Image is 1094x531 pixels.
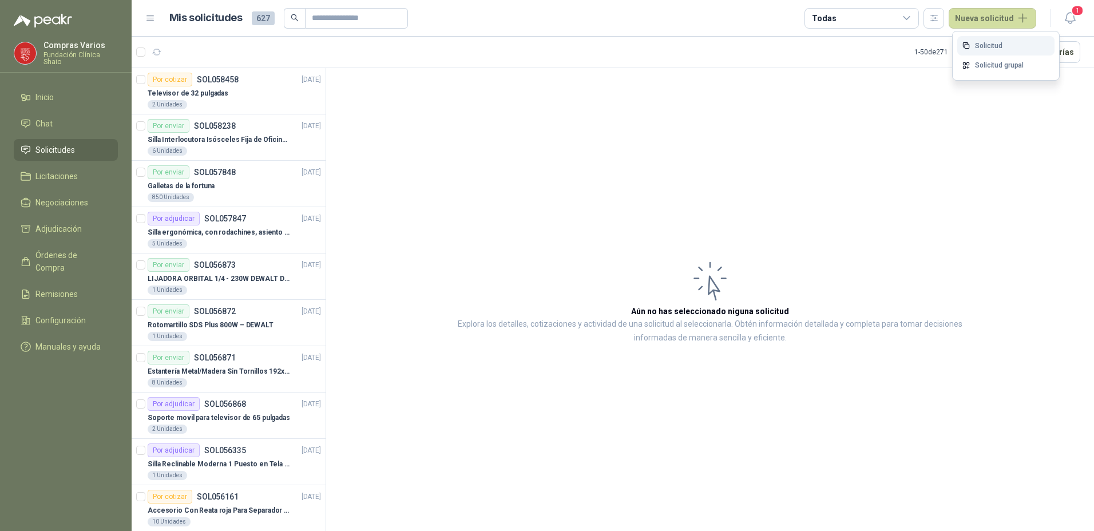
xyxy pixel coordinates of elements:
div: 850 Unidades [148,193,194,202]
div: Por adjudicar [148,212,200,225]
a: Negociaciones [14,192,118,213]
span: Manuales y ayuda [35,340,101,353]
span: Licitaciones [35,170,78,183]
a: Por enviarSOL058238[DATE] Silla Interlocutora Isósceles Fija de Oficina Tela Negra Just Home Coll... [132,114,326,161]
p: SOL056871 [194,354,236,362]
img: Company Logo [14,42,36,64]
div: 1 Unidades [148,471,187,480]
p: [DATE] [302,74,321,85]
a: Órdenes de Compra [14,244,118,279]
p: [DATE] [302,213,321,224]
span: Remisiones [35,288,78,300]
p: [DATE] [302,445,321,456]
a: Por cotizarSOL058458[DATE] Televisor de 32 pulgadas2 Unidades [132,68,326,114]
div: 8 Unidades [148,378,187,387]
span: Chat [35,117,53,130]
div: Por enviar [148,119,189,133]
p: Galletas de la fortuna [148,181,215,192]
p: LIJADORA ORBITAL 1/4 - 230W DEWALT DWE6411-B3 [148,274,290,284]
span: Inicio [35,91,54,104]
a: Configuración [14,310,118,331]
span: search [291,14,299,22]
button: 1 [1060,8,1080,29]
div: Por adjudicar [148,397,200,411]
p: Accesorio Con Reata roja Para Separador De Fila [148,505,290,516]
div: Por cotizar [148,490,192,504]
h1: Mis solicitudes [169,10,243,26]
p: SOL057848 [194,168,236,176]
div: 1 Unidades [148,286,187,295]
div: Por enviar [148,165,189,179]
span: 1 [1071,5,1084,16]
p: [DATE] [302,352,321,363]
a: Por enviarSOL056871[DATE] Estantería Metal/Madera Sin Tornillos 192x100x50 cm 5 Niveles Gris8 Uni... [132,346,326,393]
a: Por enviarSOL056873[DATE] LIJADORA ORBITAL 1/4 - 230W DEWALT DWE6411-B31 Unidades [132,253,326,300]
a: Manuales y ayuda [14,336,118,358]
div: 2 Unidades [148,100,187,109]
div: 1 Unidades [148,332,187,341]
p: SOL058458 [197,76,239,84]
p: Silla Reclinable Moderna 1 Puesto en Tela Mecánica Praxis Elite Living [148,459,290,470]
p: Fundación Clínica Shaio [43,51,118,65]
div: Por enviar [148,351,189,364]
a: Solicitud [957,36,1055,56]
a: Solicitud grupal [957,56,1055,76]
span: 627 [252,11,275,25]
a: Adjudicación [14,218,118,240]
p: SOL056335 [204,446,246,454]
p: SOL056868 [204,400,246,408]
div: 5 Unidades [148,239,187,248]
p: [DATE] [302,260,321,271]
a: Por enviarSOL057848[DATE] Galletas de la fortuna850 Unidades [132,161,326,207]
div: 2 Unidades [148,425,187,434]
a: Por adjudicarSOL057847[DATE] Silla ergonómica, con rodachines, asiento ajustable en altura, espal... [132,207,326,253]
a: Inicio [14,86,118,108]
p: Estantería Metal/Madera Sin Tornillos 192x100x50 cm 5 Niveles Gris [148,366,290,377]
a: Por adjudicarSOL056868[DATE] Soporte movil para televisor de 65 pulgadas2 Unidades [132,393,326,439]
div: 1 - 50 de 271 [914,43,985,61]
p: Soporte movil para televisor de 65 pulgadas [148,413,290,423]
a: Remisiones [14,283,118,305]
div: Por adjudicar [148,443,200,457]
div: Por enviar [148,258,189,272]
div: Por enviar [148,304,189,318]
p: Compras Varios [43,41,118,49]
p: Explora los detalles, cotizaciones y actividad de una solicitud al seleccionarla. Obtén informaci... [441,318,980,345]
p: [DATE] [302,167,321,178]
h3: Aún no has seleccionado niguna solicitud [631,305,789,318]
span: Solicitudes [35,144,75,156]
div: 6 Unidades [148,146,187,156]
p: Silla ergonómica, con rodachines, asiento ajustable en altura, espaldar alto, [148,227,290,238]
a: Solicitudes [14,139,118,161]
span: Órdenes de Compra [35,249,107,274]
div: 10 Unidades [148,517,191,526]
a: Por enviarSOL056872[DATE] Rotomartillo SDS Plus 800W – DEWALT1 Unidades [132,300,326,346]
a: Por adjudicarSOL056335[DATE] Silla Reclinable Moderna 1 Puesto en Tela Mecánica Praxis Elite Livi... [132,439,326,485]
a: Licitaciones [14,165,118,187]
a: Chat [14,113,118,134]
p: SOL057847 [204,215,246,223]
span: Negociaciones [35,196,88,209]
p: Silla Interlocutora Isósceles Fija de Oficina Tela Negra Just Home Collection [148,134,290,145]
button: Nueva solicitud [949,8,1036,29]
p: Televisor de 32 pulgadas [148,88,228,99]
p: Rotomartillo SDS Plus 800W – DEWALT [148,320,273,331]
p: SOL056873 [194,261,236,269]
p: [DATE] [302,492,321,502]
div: Por cotizar [148,73,192,86]
span: Configuración [35,314,86,327]
p: SOL056872 [194,307,236,315]
span: Adjudicación [35,223,82,235]
p: SOL056161 [197,493,239,501]
img: Logo peakr [14,14,72,27]
div: Todas [812,12,836,25]
p: [DATE] [302,121,321,132]
p: [DATE] [302,306,321,317]
p: [DATE] [302,399,321,410]
p: SOL058238 [194,122,236,130]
